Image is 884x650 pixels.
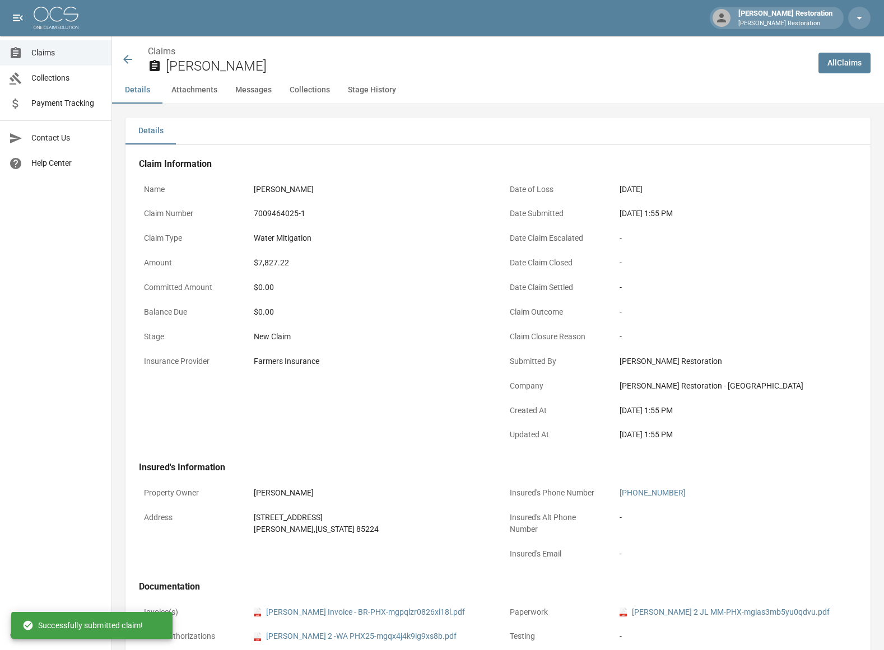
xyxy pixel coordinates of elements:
p: Claim Type [139,227,240,249]
div: Farmers Insurance [254,356,319,367]
p: Claim Number [139,203,240,225]
p: Paperwork [505,601,606,623]
p: Insured's Alt Phone Number [505,507,606,540]
div: details tabs [125,118,871,144]
a: AllClaims [818,53,871,73]
p: Invoice(s) [139,601,240,623]
button: Collections [281,77,339,104]
p: Claim Closure Reason [505,326,606,348]
p: Updated At [505,424,606,446]
p: Submitted By [505,350,606,372]
div: [PERSON_NAME] Restoration - [GEOGRAPHIC_DATA] [620,380,852,392]
p: Insured's Email [505,543,606,565]
div: - [620,331,852,343]
h4: Documentation [139,581,857,592]
div: - [620,282,852,293]
p: Insured's Phone Number [505,482,606,504]
p: Property Owner [139,482,240,504]
button: Details [112,77,162,104]
div: Water Mitigation [254,232,311,244]
div: $7,827.22 [254,257,289,269]
div: [PERSON_NAME] , [US_STATE] 85224 [254,523,379,535]
p: Date Submitted [505,203,606,225]
p: Date Claim Settled [505,277,606,298]
p: Stage [139,326,240,348]
h2: [PERSON_NAME] [166,58,809,74]
div: - [620,257,852,269]
p: Address [139,507,240,529]
nav: breadcrumb [148,45,809,58]
div: - [620,630,852,642]
span: Contact Us [31,132,103,144]
button: Messages [226,77,281,104]
p: Date Claim Closed [505,252,606,274]
p: [PERSON_NAME] Restoration [738,19,832,29]
div: © 2025 One Claim Solution [10,629,101,640]
div: $0.00 [254,306,486,318]
p: Name [139,179,240,200]
div: - [620,512,622,523]
div: anchor tabs [112,77,884,104]
a: pdf[PERSON_NAME] Invoice - BR-PHX-mgpqlzr0826xl18l.pdf [254,606,465,618]
div: [DATE] 1:55 PM [620,429,852,441]
span: Collections [31,72,103,84]
p: Work Authorizations [139,625,240,647]
div: 7009464025-1 [254,208,305,219]
button: Stage History [339,77,405,104]
div: [DATE] [620,184,643,195]
div: - [620,548,622,560]
p: Balance Due [139,301,240,323]
div: $0.00 [254,282,486,293]
a: pdf[PERSON_NAME] 2 JL MM-PHX-mgias3mb5yu0qdvu.pdf [620,606,830,618]
div: [PERSON_NAME] Restoration [734,8,837,28]
div: - [620,306,852,318]
div: [STREET_ADDRESS] [254,512,379,523]
h4: Claim Information [139,158,857,170]
p: Testing [505,625,606,647]
p: Created At [505,400,606,422]
a: Claims [148,46,175,57]
div: [PERSON_NAME] [254,184,314,195]
div: New Claim [254,331,486,343]
h4: Insured's Information [139,462,857,473]
div: - [620,232,852,244]
a: [PHONE_NUMBER] [620,488,686,497]
div: [DATE] 1:55 PM [620,208,852,219]
div: [DATE] 1:55 PM [620,405,852,417]
p: Amount [139,252,240,274]
p: Claim Outcome [505,301,606,323]
p: Date of Loss [505,179,606,200]
button: open drawer [7,7,29,29]
div: [PERSON_NAME] Restoration [620,356,852,367]
img: ocs-logo-white-transparent.png [34,7,78,29]
p: Insurance Provider [139,350,240,372]
span: Claims [31,47,103,59]
div: [PERSON_NAME] [254,487,314,499]
p: Date Claim Escalated [505,227,606,249]
span: Payment Tracking [31,97,103,109]
button: Attachments [162,77,226,104]
p: Committed Amount [139,277,240,298]
span: Help Center [31,157,103,169]
button: Details [125,118,176,144]
p: Company [505,375,606,397]
div: Successfully submitted claim! [22,615,143,635]
a: pdf[PERSON_NAME] 2 -WA PHX25-mgqx4j4k9ig9xs8b.pdf [254,630,457,642]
